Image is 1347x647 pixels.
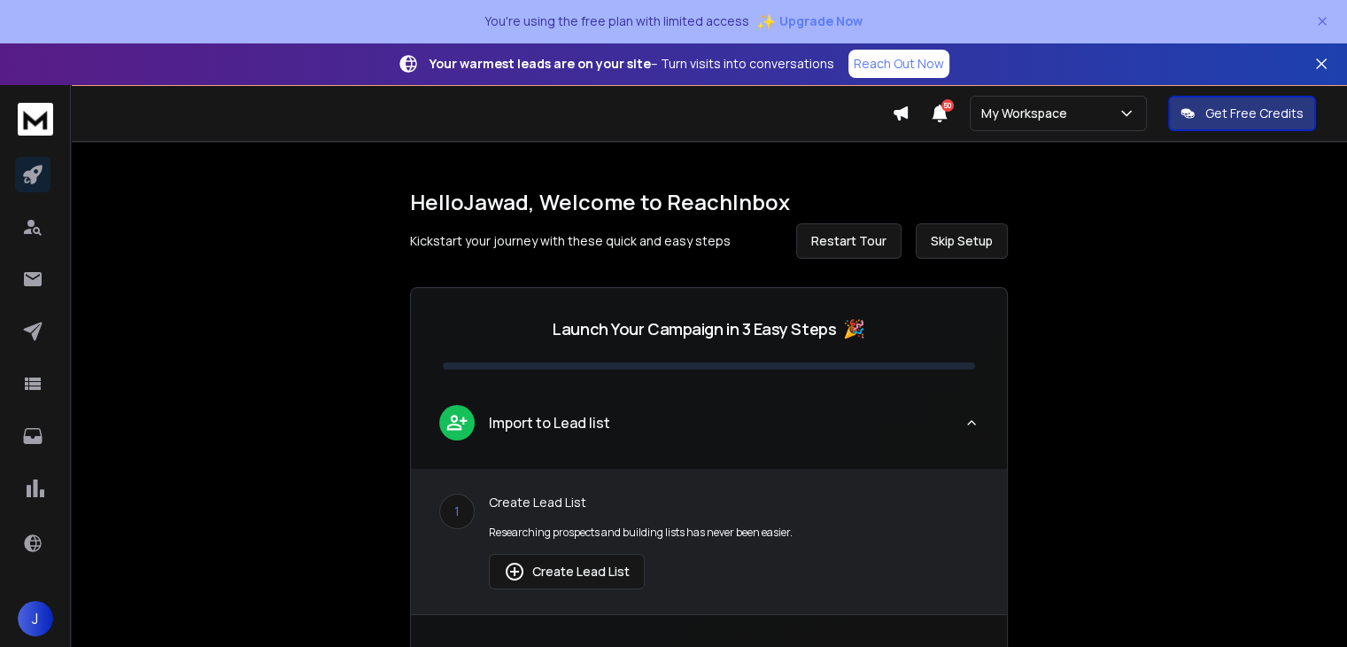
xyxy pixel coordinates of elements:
[796,223,902,259] button: Restart Tour
[411,391,1007,469] button: leadImport to Lead list
[504,561,525,582] img: lead
[489,554,645,589] button: Create Lead List
[430,55,834,73] p: – Turn visits into conversations
[981,105,1074,122] p: My Workspace
[18,601,53,636] button: J
[410,188,1008,216] h1: Hello Jawad , Welcome to ReachInbox
[843,316,865,341] span: 🎉
[756,9,776,34] span: ✨
[439,494,475,529] div: 1
[411,469,1007,614] div: leadImport to Lead list
[430,55,651,72] strong: Your warmest leads are on your site
[1205,105,1304,122] p: Get Free Credits
[484,12,749,30] p: You're using the free plan with limited access
[553,316,836,341] p: Launch Your Campaign in 3 Easy Steps
[489,494,979,511] p: Create Lead List
[410,232,731,250] p: Kickstart your journey with these quick and easy steps
[848,50,949,78] a: Reach Out Now
[489,526,979,540] p: Researching prospects and building lists has never been easier.
[941,99,954,112] span: 50
[779,12,863,30] span: Upgrade Now
[1168,96,1316,131] button: Get Free Credits
[18,103,53,136] img: logo
[916,223,1008,259] button: Skip Setup
[445,411,468,433] img: lead
[489,412,610,433] p: Import to Lead list
[756,4,863,39] button: ✨Upgrade Now
[854,55,944,73] p: Reach Out Now
[931,232,993,250] span: Skip Setup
